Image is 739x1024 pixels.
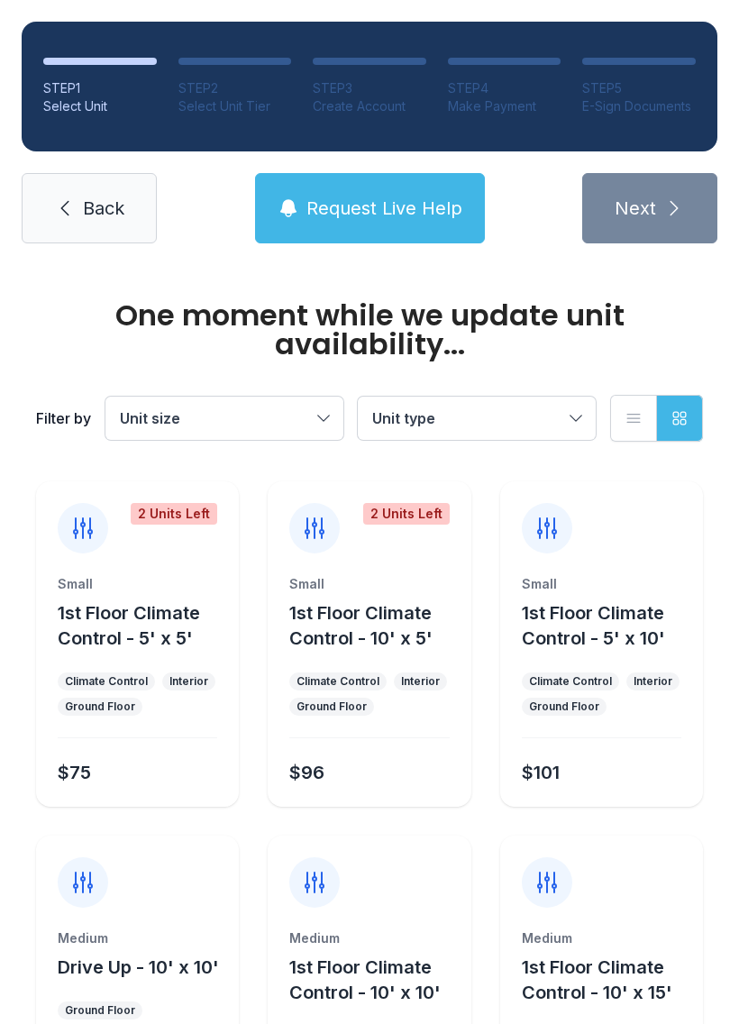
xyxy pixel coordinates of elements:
[289,955,463,1005] button: 1st Floor Climate Control - 10' x 10'
[36,407,91,429] div: Filter by
[297,699,367,714] div: Ground Floor
[313,79,426,97] div: STEP 3
[83,196,124,221] span: Back
[58,760,91,785] div: $75
[529,699,599,714] div: Ground Floor
[306,196,462,221] span: Request Live Help
[58,956,219,978] span: Drive Up - 10' x 10'
[120,409,180,427] span: Unit size
[582,79,696,97] div: STEP 5
[58,955,219,980] button: Drive Up - 10' x 10'
[448,79,561,97] div: STEP 4
[65,1003,135,1018] div: Ground Floor
[43,97,157,115] div: Select Unit
[105,397,343,440] button: Unit size
[178,79,292,97] div: STEP 2
[522,575,681,593] div: Small
[289,602,433,649] span: 1st Floor Climate Control - 10' x 5'
[401,674,440,689] div: Interior
[58,600,232,651] button: 1st Floor Climate Control - 5' x 5'
[58,602,200,649] span: 1st Floor Climate Control - 5' x 5'
[58,575,217,593] div: Small
[131,503,217,525] div: 2 Units Left
[529,674,612,689] div: Climate Control
[358,397,596,440] button: Unit type
[289,929,449,947] div: Medium
[65,699,135,714] div: Ground Floor
[289,600,463,651] button: 1st Floor Climate Control - 10' x 5'
[522,955,696,1005] button: 1st Floor Climate Control - 10' x 15'
[522,956,672,1003] span: 1st Floor Climate Control - 10' x 15'
[36,301,703,359] div: One moment while we update unit availability...
[289,956,441,1003] span: 1st Floor Climate Control - 10' x 10'
[289,760,324,785] div: $96
[634,674,672,689] div: Interior
[522,600,696,651] button: 1st Floor Climate Control - 5' x 10'
[58,929,217,947] div: Medium
[615,196,656,221] span: Next
[522,760,560,785] div: $101
[178,97,292,115] div: Select Unit Tier
[522,929,681,947] div: Medium
[65,674,148,689] div: Climate Control
[169,674,208,689] div: Interior
[289,575,449,593] div: Small
[313,97,426,115] div: Create Account
[363,503,450,525] div: 2 Units Left
[448,97,561,115] div: Make Payment
[297,674,379,689] div: Climate Control
[43,79,157,97] div: STEP 1
[372,409,435,427] span: Unit type
[522,602,665,649] span: 1st Floor Climate Control - 5' x 10'
[582,97,696,115] div: E-Sign Documents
